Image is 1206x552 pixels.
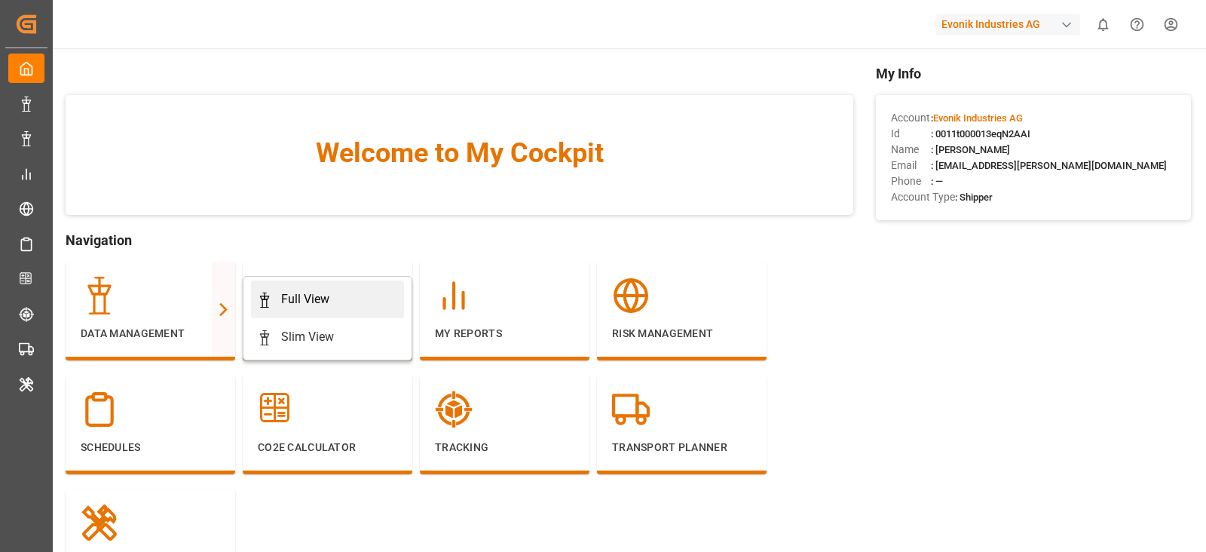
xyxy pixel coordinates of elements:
p: Data Management [81,326,220,342]
div: Slim View [281,328,334,346]
span: : Shipper [955,192,993,203]
span: : [PERSON_NAME] [931,144,1010,155]
div: Evonik Industries AG [935,14,1080,35]
button: show 0 new notifications [1086,8,1120,41]
span: My Info [876,63,1191,84]
p: My Reports [435,326,574,342]
span: Id [891,126,931,142]
span: Name [891,142,931,158]
a: Slim View [251,318,404,356]
button: Evonik Industries AG [935,10,1086,38]
span: Phone [891,173,931,189]
a: Full View [251,281,404,318]
p: Tracking [435,440,574,455]
span: Welcome to My Cockpit [96,133,823,173]
span: Email [891,158,931,173]
span: Account Type [891,189,955,205]
p: Transport Planner [612,440,751,455]
span: Account [891,110,931,126]
span: Evonik Industries AG [933,112,1023,124]
span: : — [931,176,943,187]
button: Help Center [1120,8,1154,41]
span: : 0011t000013eqN2AAI [931,128,1030,140]
p: Risk Management [612,326,751,342]
p: Schedules [81,440,220,455]
p: CO2e Calculator [258,440,397,455]
span: Navigation [66,230,853,250]
span: : [EMAIL_ADDRESS][PERSON_NAME][DOMAIN_NAME] [931,160,1167,171]
span: : [931,112,1023,124]
div: Full View [281,290,329,308]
